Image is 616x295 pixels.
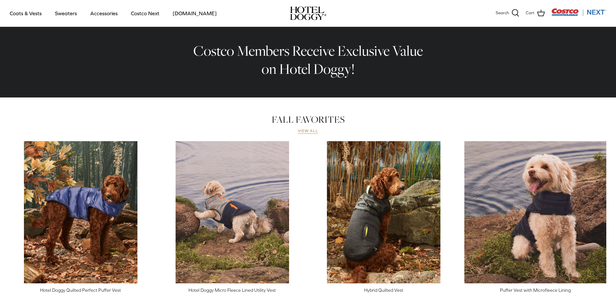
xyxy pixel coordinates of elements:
[10,287,152,294] div: Hotel Doggy Quilted Perfect Puffer Vest
[4,2,48,24] a: Coats & Vests
[10,141,152,283] a: Hotel Doggy Quilted Perfect Puffer Vest
[464,287,606,294] div: Puffer Vest with Microfleece Lining
[551,12,606,17] a: Visit Costco Next
[189,42,428,78] h2: Costco Members Receive Exclusive Value on Hotel Doggy!
[49,2,83,24] a: Sweaters
[551,8,606,16] img: Costco Next
[496,9,519,17] a: Search
[290,6,326,20] img: hoteldoggycom
[272,113,345,126] a: FALL FAVORITES
[313,287,455,294] div: Hybrid Quilted Vest
[526,9,545,17] a: Cart
[298,129,319,134] a: View all
[464,141,606,283] a: Puffer Vest with Microfleece Lining
[290,6,326,20] a: hoteldoggy.com hoteldoggycom
[526,10,535,17] span: Cart
[313,141,455,283] a: Hybrid Quilted Vest
[125,2,165,24] a: Costco Next
[161,141,303,283] a: Hotel Doggy Micro Fleece Lined Utility Vest
[167,2,222,24] a: [DOMAIN_NAME]
[161,287,303,294] div: Hotel Doggy Micro Fleece Lined Utility Vest
[84,2,124,24] a: Accessories
[496,10,509,17] span: Search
